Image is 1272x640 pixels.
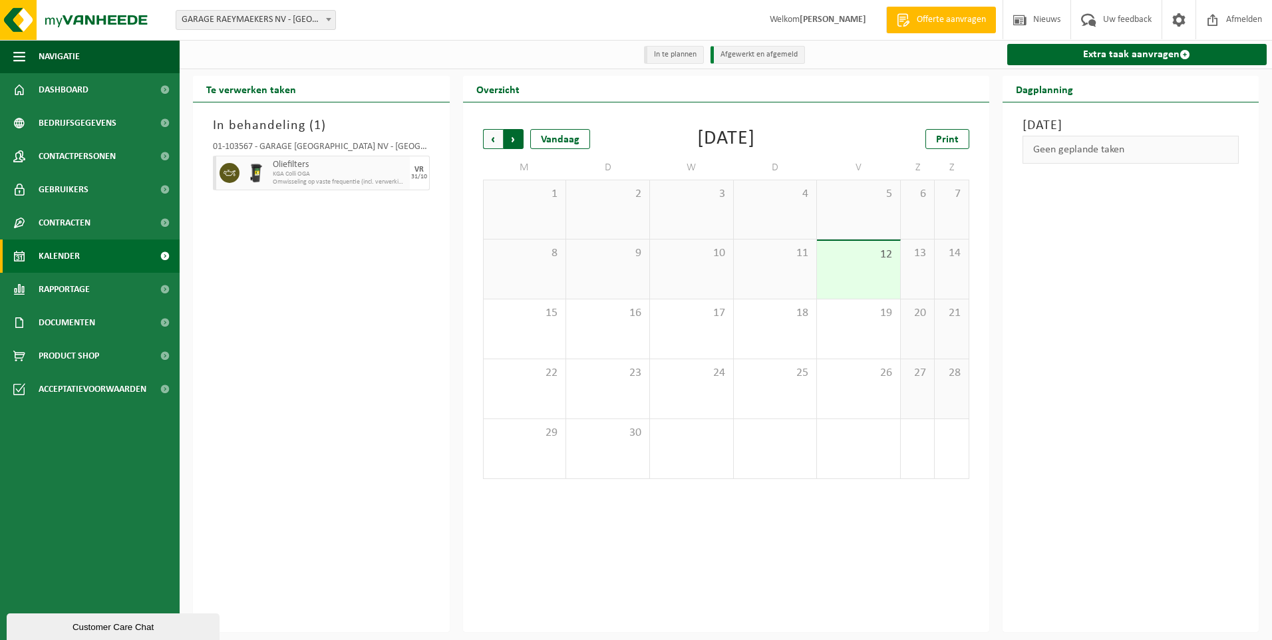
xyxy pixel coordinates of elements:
[273,160,406,170] span: Oliefilters
[504,129,524,149] span: Volgende
[901,156,935,180] td: Z
[39,306,95,339] span: Documenten
[490,246,559,261] span: 8
[39,240,80,273] span: Kalender
[1007,44,1267,65] a: Extra taak aanvragen
[573,246,643,261] span: 9
[740,366,810,381] span: 25
[39,40,80,73] span: Navigatie
[1023,116,1239,136] h3: [DATE]
[39,206,90,240] span: Contracten
[657,187,726,202] span: 3
[39,140,116,173] span: Contactpersonen
[39,106,116,140] span: Bedrijfsgegevens
[1023,136,1239,164] div: Geen geplande taken
[824,366,893,381] span: 26
[697,129,755,149] div: [DATE]
[39,373,146,406] span: Acceptatievoorwaarden
[490,426,559,440] span: 29
[925,129,969,149] a: Print
[573,187,643,202] span: 2
[740,306,810,321] span: 18
[907,366,927,381] span: 27
[314,119,321,132] span: 1
[213,116,430,136] h3: In behandeling ( )
[411,174,427,180] div: 31/10
[463,76,533,102] h2: Overzicht
[490,187,559,202] span: 1
[483,156,567,180] td: M
[657,246,726,261] span: 10
[573,426,643,440] span: 30
[246,163,266,183] img: WB-0240-HPE-BK-01
[824,247,893,262] span: 12
[824,306,893,321] span: 19
[483,129,503,149] span: Vorige
[176,10,336,30] span: GARAGE RAEYMAEKERS NV - LILLE
[800,15,866,25] strong: [PERSON_NAME]
[566,156,650,180] td: D
[176,11,335,29] span: GARAGE RAEYMAEKERS NV - LILLE
[907,246,927,261] span: 13
[907,306,927,321] span: 20
[39,339,99,373] span: Product Shop
[941,246,961,261] span: 14
[935,156,969,180] td: Z
[39,273,90,306] span: Rapportage
[907,187,927,202] span: 6
[941,187,961,202] span: 7
[711,46,805,64] li: Afgewerkt en afgemeld
[490,306,559,321] span: 15
[39,173,88,206] span: Gebruikers
[941,366,961,381] span: 28
[273,170,406,178] span: KGA Colli OGA
[39,73,88,106] span: Dashboard
[657,366,726,381] span: 24
[193,76,309,102] h2: Te verwerken taken
[817,156,901,180] td: V
[936,134,959,145] span: Print
[273,178,406,186] span: Omwisseling op vaste frequentie (incl. verwerking)
[740,187,810,202] span: 4
[644,46,704,64] li: In te plannen
[886,7,996,33] a: Offerte aanvragen
[213,142,430,156] div: 01-103567 - GARAGE [GEOGRAPHIC_DATA] NV - [GEOGRAPHIC_DATA]
[530,129,590,149] div: Vandaag
[490,366,559,381] span: 22
[650,156,734,180] td: W
[414,166,424,174] div: VR
[734,156,818,180] td: D
[7,611,222,640] iframe: chat widget
[657,306,726,321] span: 17
[1003,76,1086,102] h2: Dagplanning
[573,306,643,321] span: 16
[740,246,810,261] span: 11
[573,366,643,381] span: 23
[913,13,989,27] span: Offerte aanvragen
[824,187,893,202] span: 5
[941,306,961,321] span: 21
